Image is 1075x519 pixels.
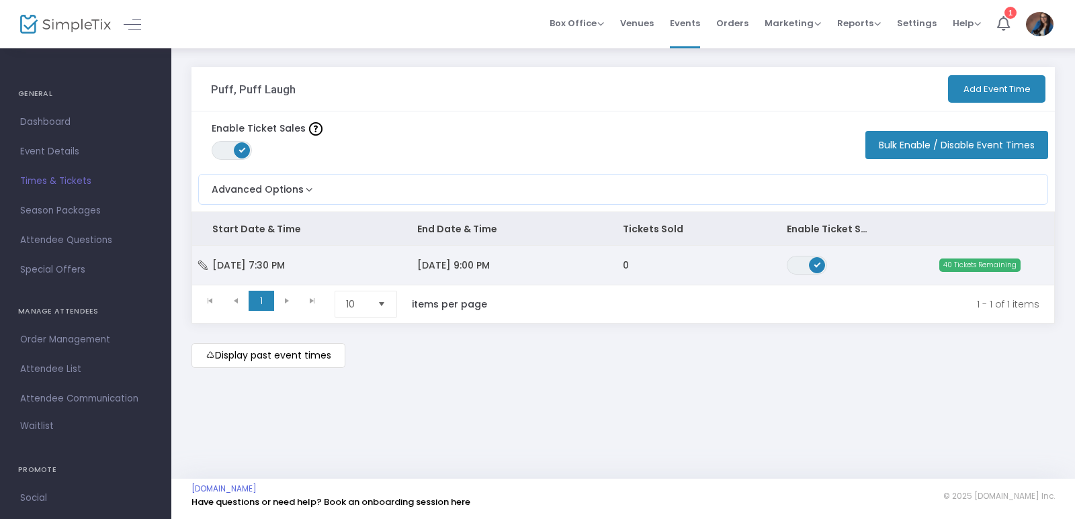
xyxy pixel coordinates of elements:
a: [DOMAIN_NAME] [191,483,257,494]
span: Page 1 [249,291,274,311]
span: Help [953,17,981,30]
kendo-pager-info: 1 - 1 of 1 items [515,291,1039,318]
span: Box Office [550,17,604,30]
h4: PROMOTE [18,457,153,483]
span: Special Offers [20,261,151,279]
span: Waitlist [20,420,54,433]
button: Bulk Enable / Disable Event Times [865,131,1048,159]
span: Settings [897,6,937,40]
th: Tickets Sold [603,212,767,246]
span: Dashboard [20,113,151,131]
button: Add Event Time [948,75,1045,103]
button: Advanced Options [199,175,316,197]
h3: Puff, Puff Laugh [211,83,296,96]
span: 10 [346,297,367,311]
span: Attendee List [20,361,151,378]
span: Marketing [765,17,821,30]
span: Order Management [20,331,151,348]
th: End Date & Time [397,212,602,246]
span: Orders [716,6,748,40]
span: 0 [623,258,629,272]
m-button: Display past event times [191,343,345,368]
label: Enable Ticket Sales [212,122,322,136]
h4: MANAGE ATTENDEES [18,298,153,325]
span: ON [239,146,246,153]
span: [DATE] 7:30 PM [212,258,285,272]
th: Start Date & Time [192,212,397,246]
span: Event Details [20,143,151,160]
span: ON [814,261,821,267]
label: items per page [412,297,487,311]
span: Social [20,489,151,507]
span: Attendee Communication [20,390,151,408]
span: Season Packages [20,202,151,220]
span: © 2025 [DOMAIN_NAME] Inc. [943,491,1055,502]
span: Reports [837,17,881,30]
img: question-mark [309,122,322,136]
h4: GENERAL [18,81,153,107]
span: 40 Tickets Remaining [939,258,1021,272]
span: Venues [620,6,654,40]
span: Events [670,6,700,40]
span: [DATE] 9:00 PM [417,258,490,272]
span: Attendee Questions [20,232,151,249]
span: Times & Tickets [20,173,151,190]
button: Select [372,291,391,317]
th: Enable Ticket Sales [767,212,890,246]
a: Have questions or need help? Book an onboarding session here [191,496,470,508]
div: Data table [192,212,1054,285]
div: 1 [1004,7,1017,19]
